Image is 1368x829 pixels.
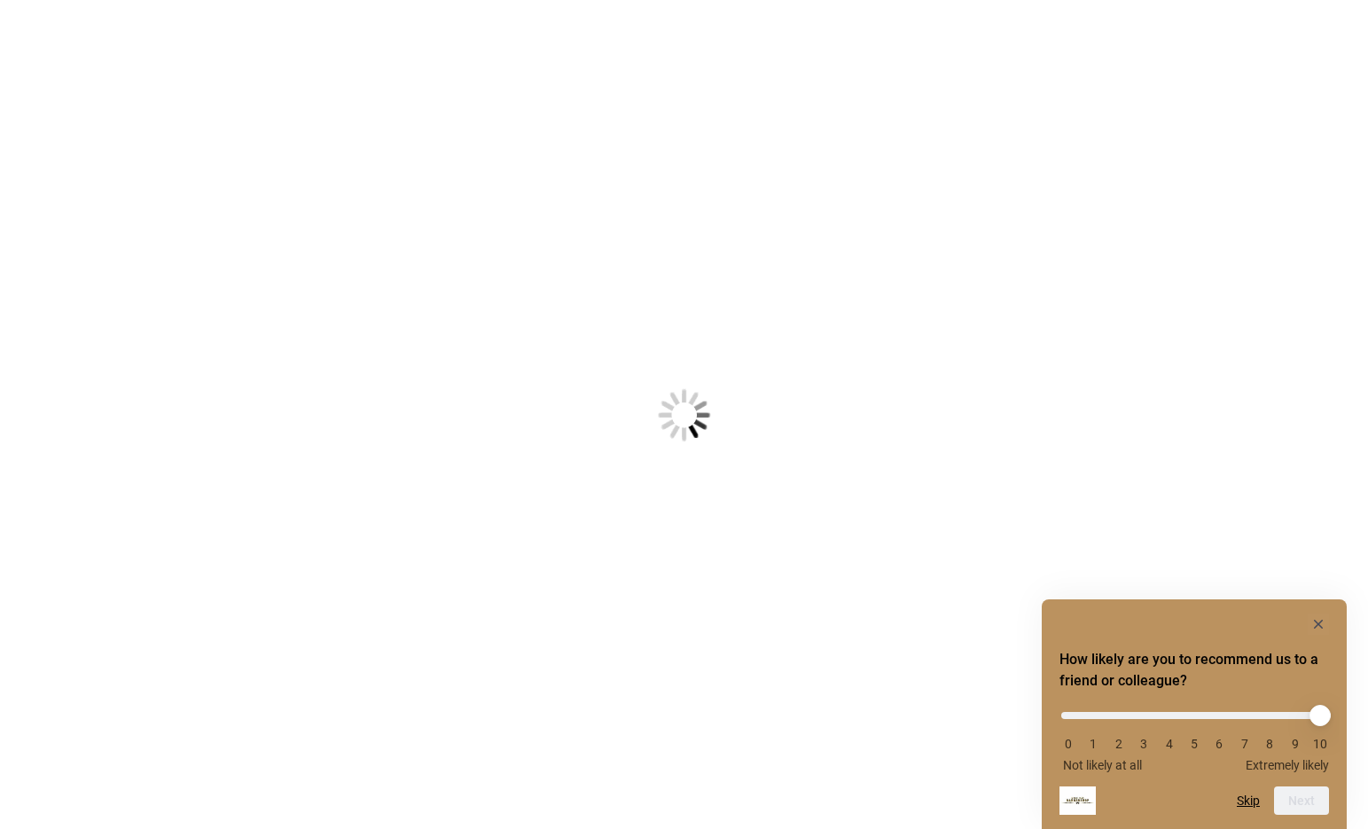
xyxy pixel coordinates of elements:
button: Next question [1274,786,1329,815]
span: Extremely likely [1246,758,1329,772]
span: Not likely at all [1063,758,1142,772]
h2: How likely are you to recommend us to a friend or colleague? Select an option from 0 to 10, with ... [1059,649,1329,692]
img: Loading [571,301,798,528]
li: 10 [1311,737,1329,751]
li: 4 [1161,737,1178,751]
li: 6 [1210,737,1228,751]
div: How likely are you to recommend us to a friend or colleague? Select an option from 0 to 10, with ... [1059,614,1329,815]
div: How likely are you to recommend us to a friend or colleague? Select an option from 0 to 10, with ... [1059,699,1329,772]
li: 9 [1286,737,1304,751]
li: 3 [1135,737,1153,751]
button: Skip [1237,794,1260,808]
li: 1 [1084,737,1102,751]
li: 8 [1261,737,1278,751]
li: 5 [1185,737,1203,751]
li: 0 [1059,737,1077,751]
button: Hide survey [1308,614,1329,635]
li: 2 [1110,737,1128,751]
li: 7 [1236,737,1254,751]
